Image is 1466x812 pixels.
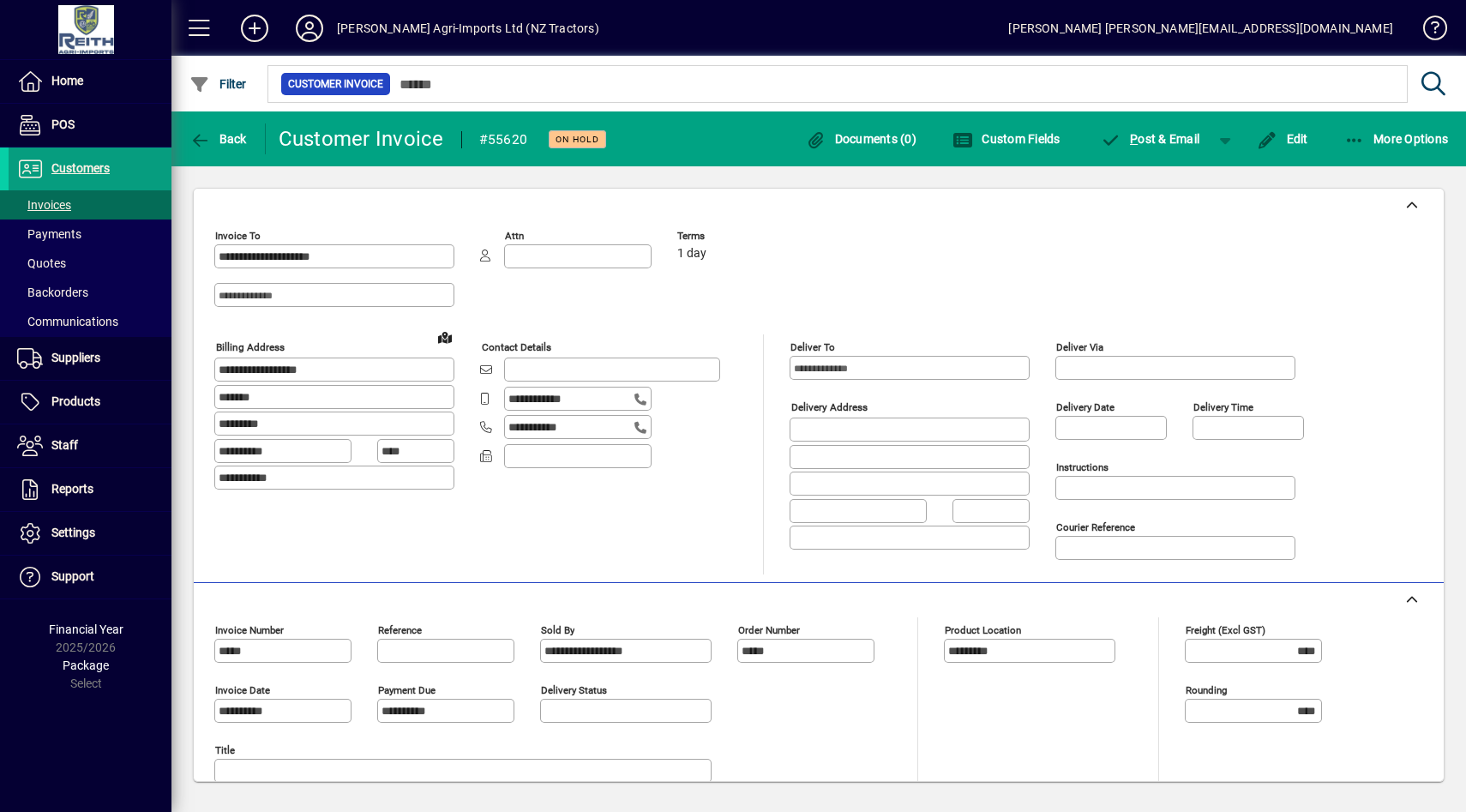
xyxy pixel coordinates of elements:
[952,132,1060,146] span: Custom Fields
[51,351,100,364] span: Suppliers
[215,744,235,756] mat-label: Title
[1253,123,1313,154] button: Edit
[1193,401,1253,413] mat-label: Delivery time
[17,256,66,270] span: Quotes
[9,190,171,220] a: Invoices
[227,13,282,44] button: Add
[1101,132,1200,146] span: ost & Email
[9,337,171,380] a: Suppliers
[1257,132,1308,146] span: Edit
[479,126,528,153] div: #55620
[945,624,1021,636] mat-label: Product location
[1410,3,1445,59] a: Knowledge Base
[288,75,383,93] span: Customer Invoice
[948,123,1065,154] button: Custom Fields
[1186,684,1227,696] mat-label: Rounding
[378,684,436,696] mat-label: Payment due
[1130,132,1138,146] span: P
[677,247,706,261] span: 1 day
[431,323,459,351] a: View on map
[1186,624,1265,636] mat-label: Freight (excl GST)
[185,69,251,99] button: Filter
[677,231,780,242] span: Terms
[51,438,78,452] span: Staff
[9,424,171,467] a: Staff
[738,624,800,636] mat-label: Order number
[1056,461,1109,473] mat-label: Instructions
[215,624,284,636] mat-label: Invoice number
[1092,123,1209,154] button: Post & Email
[51,482,93,496] span: Reports
[9,381,171,424] a: Products
[51,394,100,408] span: Products
[9,60,171,103] a: Home
[9,220,171,249] a: Payments
[1340,123,1453,154] button: More Options
[51,117,75,131] span: POS
[51,526,95,539] span: Settings
[1344,132,1449,146] span: More Options
[505,230,524,242] mat-label: Attn
[337,15,599,42] div: [PERSON_NAME] Agri-Imports Ltd (NZ Tractors)
[541,624,574,636] mat-label: Sold by
[51,74,83,87] span: Home
[9,278,171,307] a: Backorders
[17,227,81,241] span: Payments
[378,624,422,636] mat-label: Reference
[556,134,599,145] span: On hold
[51,161,110,175] span: Customers
[279,125,444,153] div: Customer Invoice
[215,684,270,696] mat-label: Invoice date
[282,13,337,44] button: Profile
[541,684,607,696] mat-label: Delivery status
[9,468,171,511] a: Reports
[9,512,171,555] a: Settings
[51,569,94,583] span: Support
[189,132,247,146] span: Back
[189,77,247,91] span: Filter
[63,659,109,672] span: Package
[790,341,835,353] mat-label: Deliver To
[215,230,261,242] mat-label: Invoice To
[17,286,88,299] span: Backorders
[9,104,171,147] a: POS
[1056,341,1103,353] mat-label: Deliver via
[1056,401,1115,413] mat-label: Delivery date
[185,123,251,154] button: Back
[9,249,171,278] a: Quotes
[17,315,118,328] span: Communications
[805,132,916,146] span: Documents (0)
[17,198,71,212] span: Invoices
[1008,15,1393,42] div: [PERSON_NAME] [PERSON_NAME][EMAIL_ADDRESS][DOMAIN_NAME]
[49,623,123,636] span: Financial Year
[171,123,266,154] app-page-header-button: Back
[1056,521,1135,533] mat-label: Courier Reference
[801,123,921,154] button: Documents (0)
[9,307,171,336] a: Communications
[9,556,171,598] a: Support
